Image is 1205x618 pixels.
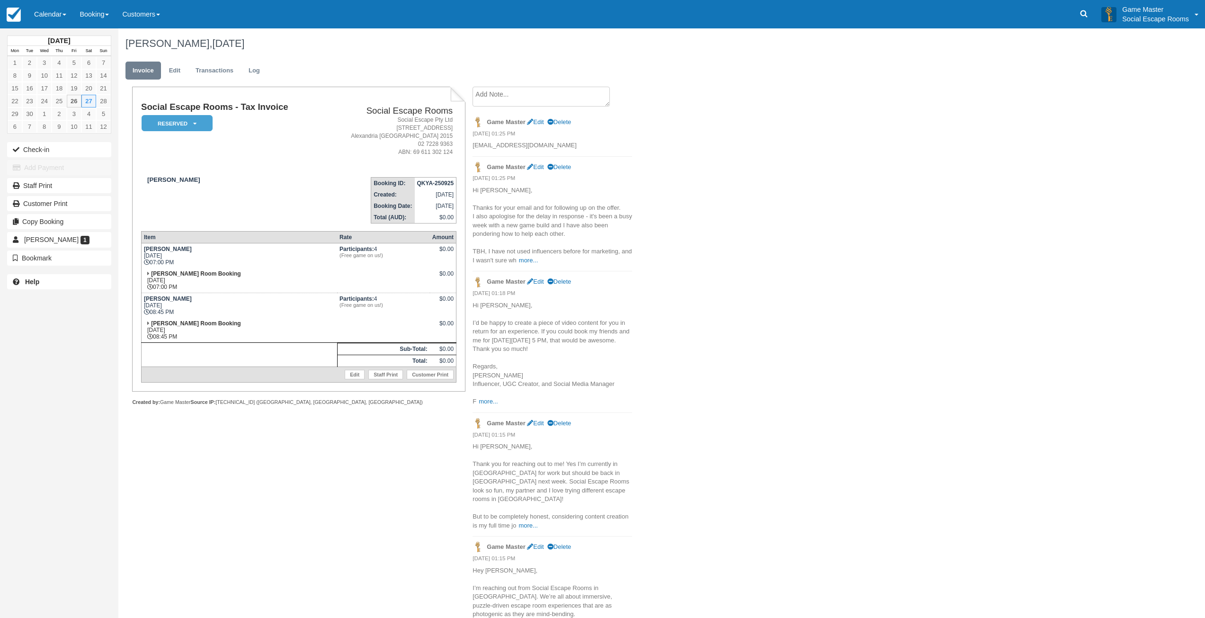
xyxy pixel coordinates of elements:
[52,120,66,133] a: 9
[547,420,571,427] a: Delete
[487,420,525,427] strong: Game Master
[80,236,89,244] span: 1
[337,355,430,367] th: Total:
[22,82,37,95] a: 16
[473,431,632,441] em: [DATE] 01:15 PM
[67,120,81,133] a: 10
[527,420,544,427] a: Edit
[81,95,96,107] a: 27
[52,107,66,120] a: 2
[96,107,111,120] a: 5
[52,82,66,95] a: 18
[96,95,111,107] a: 28
[37,46,52,56] th: Wed
[151,320,241,327] strong: [PERSON_NAME] Room Booking
[8,107,22,120] a: 29
[141,293,337,318] td: [DATE] 08:45 PM
[8,82,22,95] a: 15
[67,107,81,120] a: 3
[7,274,111,289] a: Help
[52,95,66,107] a: 25
[527,543,544,550] a: Edit
[8,69,22,82] a: 8
[52,56,66,69] a: 4
[141,268,337,293] td: [DATE] 07:00 PM
[371,178,415,189] th: Booking ID:
[67,69,81,82] a: 12
[81,120,96,133] a: 11
[518,522,537,529] a: more...
[162,62,187,80] a: Edit
[67,56,81,69] a: 5
[326,116,453,157] address: Social Escape Pty Ltd [STREET_ADDRESS] Alexandria [GEOGRAPHIC_DATA] 2015 02 7228 9363 ABN: 69 611...
[81,107,96,120] a: 4
[487,118,525,125] strong: Game Master
[81,46,96,56] th: Sat
[547,163,571,170] a: Delete
[48,37,70,45] strong: [DATE]
[37,82,52,95] a: 17
[7,251,111,266] button: Bookmark
[337,343,430,355] th: Sub-Total:
[67,95,81,107] a: 26
[37,107,52,120] a: 1
[132,399,465,406] div: Game Master [TECHNICAL_ID] ([GEOGRAPHIC_DATA], [GEOGRAPHIC_DATA], [GEOGRAPHIC_DATA])
[212,37,244,49] span: [DATE]
[96,56,111,69] a: 7
[96,82,111,95] a: 21
[141,243,337,269] td: [DATE] 07:00 PM
[188,62,241,80] a: Transactions
[8,95,22,107] a: 22
[519,257,538,264] a: more...
[547,278,571,285] a: Delete
[24,236,79,243] span: [PERSON_NAME]
[473,442,632,530] p: Hi [PERSON_NAME], Thank you for reaching out to me! Yes I’m currently in [GEOGRAPHIC_DATA] for wo...
[339,246,374,252] strong: Participants
[371,200,415,212] th: Booking Date:
[415,189,456,200] td: [DATE]
[339,302,428,308] em: (Free game on us!)
[1122,5,1189,14] p: Game Master
[371,212,415,224] th: Total (AUD):
[151,270,241,277] strong: [PERSON_NAME] Room Booking
[141,318,337,343] td: [DATE] 08:45 PM
[7,214,111,229] button: Copy Booking
[141,115,209,132] a: Reserved
[473,186,632,265] p: Hi [PERSON_NAME], Thanks for your email and for following up on the offer. I also apologise for t...
[81,82,96,95] a: 20
[345,370,365,379] a: Edit
[52,46,66,56] th: Thu
[96,120,111,133] a: 12
[96,69,111,82] a: 14
[22,107,37,120] a: 30
[147,176,200,183] strong: [PERSON_NAME]
[326,106,453,116] h2: Social Escape Rooms
[527,278,544,285] a: Edit
[141,102,322,112] h1: Social Escape Rooms - Tax Invoice
[67,46,81,56] th: Fri
[7,196,111,211] a: Customer Print
[337,243,430,269] td: 4
[547,118,571,125] a: Delete
[527,163,544,170] a: Edit
[52,69,66,82] a: 11
[473,555,632,565] em: [DATE] 01:15 PM
[487,543,525,550] strong: Game Master
[473,301,632,406] p: Hi [PERSON_NAME], I’d be happy to create a piece of video content for you in return for an experi...
[547,543,571,550] a: Delete
[473,289,632,300] em: [DATE] 01:18 PM
[125,38,1015,49] h1: [PERSON_NAME],
[415,200,456,212] td: [DATE]
[96,46,111,56] th: Sun
[22,56,37,69] a: 2
[25,278,39,286] b: Help
[81,69,96,82] a: 13
[430,343,456,355] td: $0.00
[241,62,267,80] a: Log
[22,69,37,82] a: 9
[132,399,160,405] strong: Created by:
[473,130,632,140] em: [DATE] 01:25 PM
[8,56,22,69] a: 1
[432,296,454,310] div: $0.00
[430,355,456,367] td: $0.00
